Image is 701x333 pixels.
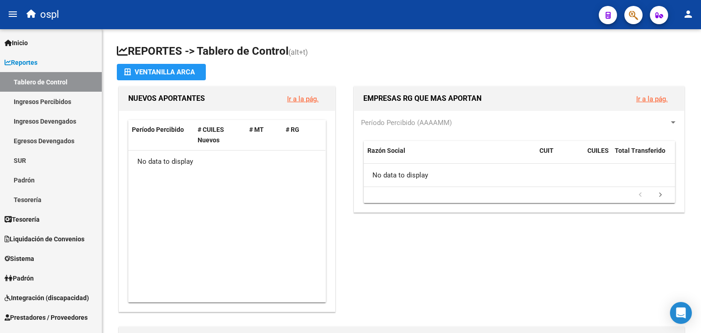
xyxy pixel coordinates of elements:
div: No data to display [128,151,325,173]
span: EMPRESAS RG QUE MAS APORTAN [363,94,481,103]
a: go to previous page [632,190,649,200]
button: Ir a la pág. [280,90,326,107]
h1: REPORTES -> Tablero de Control [117,44,686,60]
a: Ir a la pág. [636,95,668,103]
span: Tesorería [5,214,40,224]
span: CUIT [539,147,554,154]
span: Período Percibido [132,126,184,133]
span: Reportes [5,57,37,68]
mat-icon: person [683,9,694,20]
span: # CUILES Nuevos [198,126,224,144]
span: CUILES [587,147,609,154]
a: go to next page [652,190,669,200]
div: Ventanilla ARCA [124,64,199,80]
span: Inicio [5,38,28,48]
span: Liquidación de Convenios [5,234,84,244]
datatable-header-cell: CUIT [536,141,584,171]
span: Prestadores / Proveedores [5,312,88,323]
button: Ir a la pág. [629,90,675,107]
div: No data to display [364,164,675,187]
mat-icon: menu [7,9,18,20]
span: Período Percibido (AAAAMM) [361,119,452,127]
datatable-header-cell: Razón Social [364,141,536,171]
span: NUEVOS APORTANTES [128,94,205,103]
span: (alt+t) [288,48,308,57]
button: Ventanilla ARCA [117,64,206,80]
span: Sistema [5,254,34,264]
datatable-header-cell: # RG [282,120,319,150]
datatable-header-cell: # MT [246,120,282,150]
datatable-header-cell: Total Transferido [611,141,675,171]
span: # MT [249,126,264,133]
datatable-header-cell: # CUILES Nuevos [194,120,246,150]
span: Integración (discapacidad) [5,293,89,303]
datatable-header-cell: Período Percibido [128,120,194,150]
datatable-header-cell: CUILES [584,141,611,171]
span: Razón Social [367,147,405,154]
span: ospl [40,5,59,25]
a: Ir a la pág. [287,95,319,103]
span: # RG [286,126,299,133]
div: Open Intercom Messenger [670,302,692,324]
span: Total Transferido [615,147,665,154]
span: Padrón [5,273,34,283]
